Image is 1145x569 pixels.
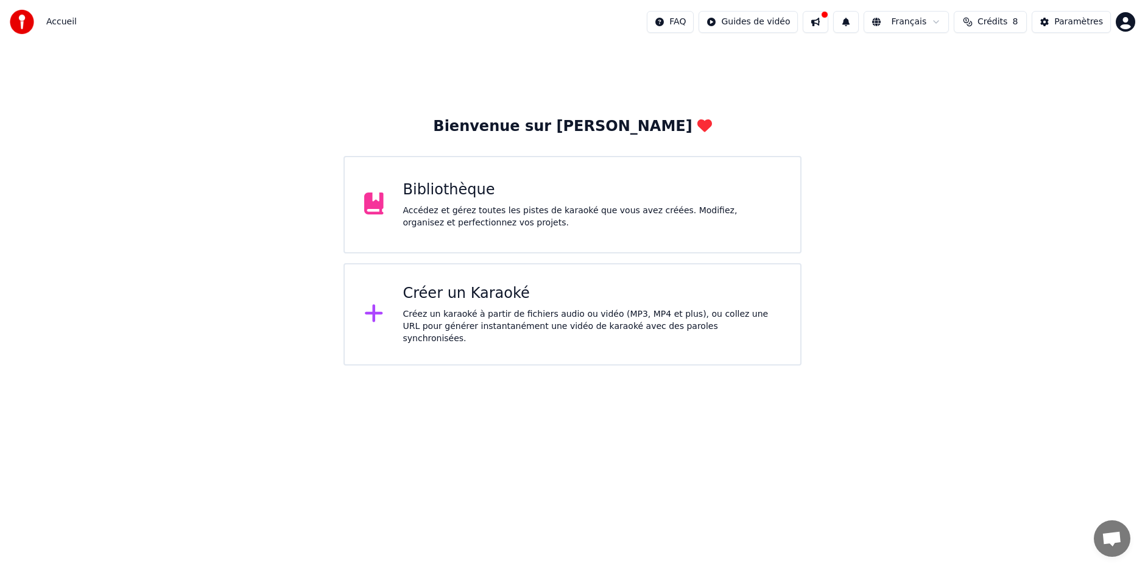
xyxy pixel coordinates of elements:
button: FAQ [647,11,694,33]
div: Bibliothèque [403,180,781,200]
button: Crédits8 [954,11,1027,33]
img: youka [10,10,34,34]
div: Bienvenue sur [PERSON_NAME] [433,117,711,136]
button: Paramètres [1032,11,1111,33]
div: Accédez et gérez toutes les pistes de karaoké que vous avez créées. Modifiez, organisez et perfec... [403,205,781,229]
div: Ouvrir le chat [1094,520,1130,557]
div: Créer un Karaoké [403,284,781,303]
nav: breadcrumb [46,16,77,28]
div: Créez un karaoké à partir de fichiers audio ou vidéo (MP3, MP4 et plus), ou collez une URL pour g... [403,308,781,345]
span: Accueil [46,16,77,28]
button: Guides de vidéo [699,11,798,33]
span: 8 [1012,16,1018,28]
div: Paramètres [1054,16,1103,28]
span: Crédits [978,16,1007,28]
